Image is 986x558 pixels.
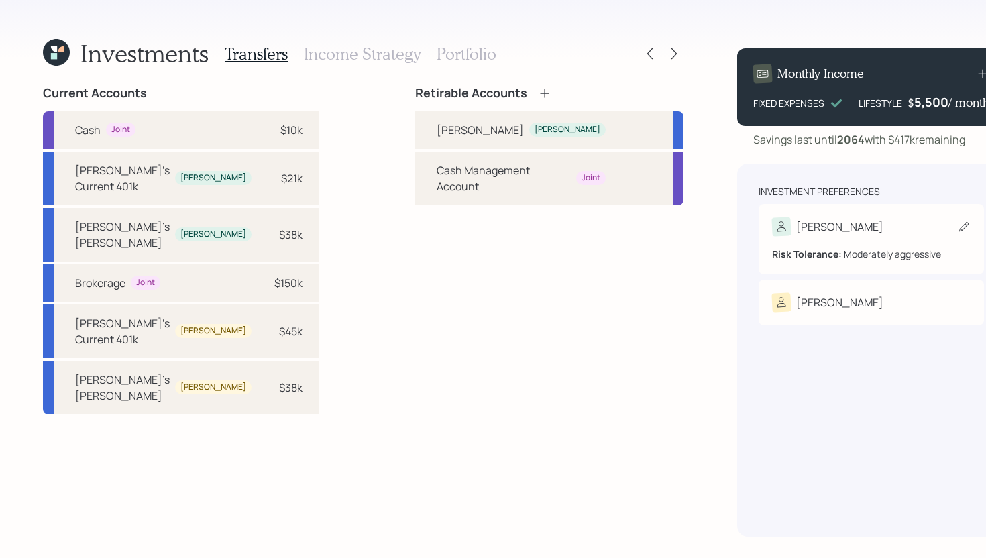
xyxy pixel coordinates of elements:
[535,124,600,135] div: [PERSON_NAME]
[180,172,246,184] div: [PERSON_NAME]
[279,227,303,243] div: $38k
[914,94,948,110] div: 5,500
[180,382,246,393] div: [PERSON_NAME]
[75,122,101,138] div: Cash
[180,229,246,240] div: [PERSON_NAME]
[111,124,130,135] div: Joint
[274,275,303,291] div: $150k
[437,122,524,138] div: [PERSON_NAME]
[837,132,865,147] b: 2064
[908,95,914,110] h4: $
[279,380,303,396] div: $38k
[80,39,209,68] h1: Investments
[304,44,421,64] h3: Income Strategy
[859,96,902,110] div: LIFESTYLE
[796,219,883,235] div: [PERSON_NAME]
[75,372,170,404] div: [PERSON_NAME]'s [PERSON_NAME]
[43,86,147,101] h4: Current Accounts
[280,122,303,138] div: $10k
[75,275,125,291] div: Brokerage
[279,323,303,339] div: $45k
[437,44,496,64] h3: Portfolio
[753,96,824,110] div: FIXED EXPENSES
[777,66,864,81] h4: Monthly Income
[759,185,880,199] div: Investment Preferences
[75,219,170,251] div: [PERSON_NAME]'s [PERSON_NAME]
[75,162,170,194] div: [PERSON_NAME]'s Current 401k
[225,44,288,64] h3: Transfers
[136,277,155,288] div: Joint
[582,172,600,184] div: Joint
[753,131,965,148] div: Savings last until with $417k remaining
[281,170,303,186] div: $21k
[796,294,883,311] div: [PERSON_NAME]
[75,315,170,347] div: [PERSON_NAME]'s Current 401k
[772,247,971,261] div: Moderately aggressive
[772,247,842,260] b: Risk Tolerance:
[415,86,527,101] h4: Retirable Accounts
[180,325,246,337] div: [PERSON_NAME]
[437,162,571,194] div: Cash Management Account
